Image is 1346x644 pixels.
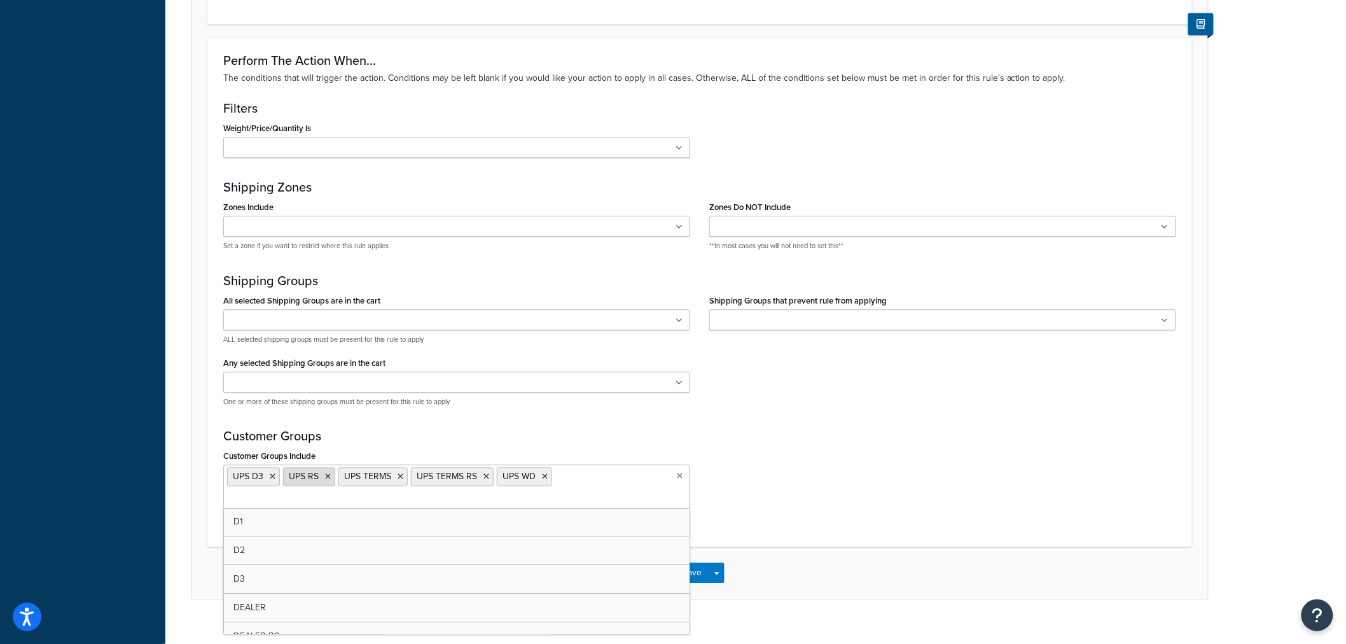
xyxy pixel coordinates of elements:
span: DEALER RS [233,629,279,643]
h3: Shipping Groups [223,274,1176,288]
label: Zones Include [223,202,274,212]
button: Save [676,563,710,583]
p: ALL selected shipping groups must be present for this rule to apply [223,335,690,344]
span: DEALER [233,601,266,614]
span: UPS D3 [233,470,263,483]
span: UPS TERMS RS [417,470,477,483]
span: D2 [233,543,245,557]
button: Show Help Docs [1188,13,1214,36]
p: The conditions that will trigger the action. Conditions may be left blank if you would like your ... [223,71,1176,85]
label: Customer Groups Include [223,451,316,461]
button: Open Resource Center [1301,599,1333,631]
h3: Filters [223,101,1176,115]
span: D3 [233,572,245,585]
h3: Perform The Action When... [223,53,1176,67]
a: D2 [224,536,690,564]
label: Weight/Price/Quantity Is [223,123,311,133]
span: UPS TERMS [344,470,391,483]
a: D3 [224,565,690,593]
span: UPS RS [289,470,319,483]
label: Shipping Groups that prevent rule from applying [709,296,887,305]
p: Set a zone if you want to restrict where this rule applies [223,241,690,251]
a: D1 [224,508,690,536]
h3: Shipping Zones [223,180,1176,194]
span: D1 [233,515,243,528]
span: UPS WD [503,470,536,483]
label: All selected Shipping Groups are in the cart [223,296,380,305]
label: Zones Do NOT Include [709,202,791,212]
label: Any selected Shipping Groups are in the cart [223,358,385,368]
h3: Customer Groups [223,429,1176,443]
p: **In most cases you will not need to set this** [709,241,1176,251]
a: DEALER [224,594,690,622]
p: One or more of these shipping groups must be present for this rule to apply [223,397,690,407]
